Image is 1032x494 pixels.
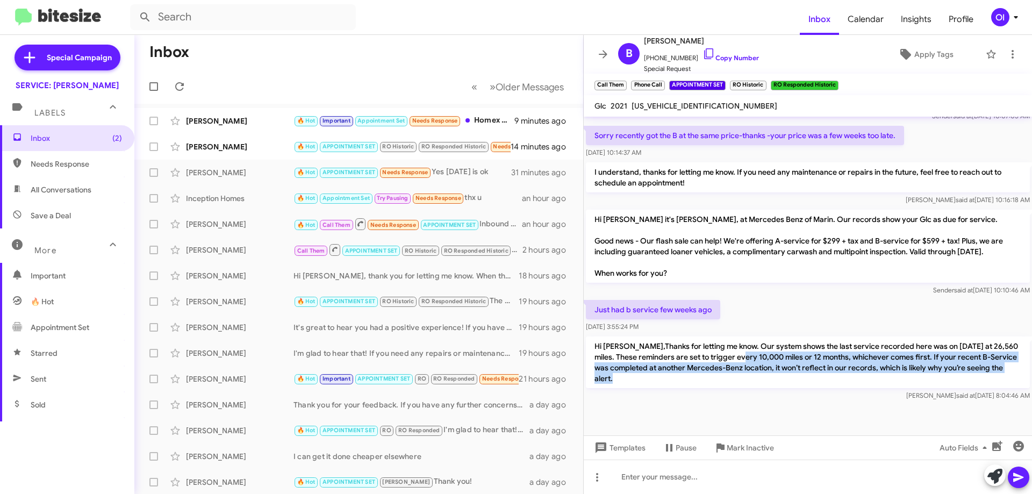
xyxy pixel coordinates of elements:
a: Calendar [839,4,892,35]
span: Starred [31,348,58,359]
a: Special Campaign [15,45,120,70]
p: Hi [PERSON_NAME],Thanks for letting me know. Our system shows the last service recorded here was ... [586,337,1030,388]
span: Needs Response [412,117,458,124]
span: APPOINTMENT SET [322,143,375,150]
div: Hi [PERSON_NAME]! I'll take B service foe $599. Does, [DATE] work? [293,140,511,153]
span: B [626,45,633,62]
div: [PERSON_NAME] [186,399,293,410]
div: Homex for rim [293,114,514,127]
span: RO Historic [405,247,436,254]
button: Auto Fields [931,438,1000,457]
span: RO Responded Historic [421,298,486,305]
span: 2021 [611,101,627,111]
input: Search [130,4,356,30]
span: Important [322,117,350,124]
span: Special Campaign [47,52,112,63]
div: It's great to hear you had a positive experience! If you have any further questions or need assis... [293,322,519,333]
div: I'm glad to hear that! If you need any further assistance or want to schedule your next service, ... [293,424,529,436]
small: Phone Call [631,81,664,90]
span: Auto Fields [940,438,991,457]
span: Call Them [297,247,325,254]
span: [DATE] 3:55:24 PM [586,323,639,331]
div: 19 hours ago [519,348,575,359]
span: APPOINTMENT SET [322,298,375,305]
div: [PERSON_NAME] [186,425,293,436]
div: 14 minutes ago [511,141,575,152]
span: [PERSON_NAME] [DATE] 10:16:18 AM [906,196,1030,204]
span: [PERSON_NAME] [644,34,759,47]
div: Inception Homes [186,193,293,204]
div: a day ago [529,399,575,410]
span: » [490,80,496,94]
span: More [34,246,56,255]
span: [PHONE_NUMBER] [644,47,759,63]
span: APPOINTMENT SET [423,221,476,228]
span: Inbox [31,133,122,144]
div: an hour ago [522,219,575,230]
a: Profile [940,4,982,35]
span: (2) [112,133,122,144]
div: [PERSON_NAME] [186,270,293,281]
div: I'm glad to hear that! If you need any repairs or maintenance in the future, feel free to reach o... [293,348,519,359]
span: Needs Response [370,221,416,228]
button: Apply Tags [870,45,980,64]
div: thx u [293,192,522,204]
div: [PERSON_NAME] [186,219,293,230]
span: Pause [676,438,697,457]
div: [PERSON_NAME] [186,374,293,384]
div: an hour ago [522,193,575,204]
span: Mark Inactive [727,438,774,457]
small: RO Responded Historic [771,81,838,90]
span: Older Messages [496,81,564,93]
span: APPOINTMENT SET [345,247,398,254]
span: RO Responded Historic [421,143,486,150]
span: 🔥 Hot [297,117,316,124]
div: [PERSON_NAME] [186,348,293,359]
span: RO [382,427,391,434]
button: Templates [584,438,654,457]
div: Thank you for your feedback. If you have any further concerns or need assistance, feel free to re... [293,399,529,410]
span: Sold [31,399,46,410]
span: Needs Response [482,375,528,382]
span: 🔥 Hot [297,195,316,202]
span: said at [956,196,974,204]
div: [PERSON_NAME] [186,477,293,488]
div: Thank you! [293,476,529,488]
a: Insights [892,4,940,35]
span: Important [31,270,122,281]
button: OI [982,8,1020,26]
span: 🔥 Hot [297,298,316,305]
span: RO Responded Historic [444,247,508,254]
span: Save a Deal [31,210,71,221]
nav: Page navigation example [465,76,570,98]
button: Mark Inactive [705,438,783,457]
span: 🔥 Hot [297,478,316,485]
span: [US_VEHICLE_IDENTIFICATION_NUMBER] [632,101,777,111]
div: OI [991,8,1009,26]
div: 2 hours ago [522,245,575,255]
span: Inbox [800,4,839,35]
h1: Inbox [149,44,189,61]
button: Pause [654,438,705,457]
span: Apply Tags [914,45,954,64]
span: RO Responded [433,375,475,382]
span: Appointment Set [31,322,89,333]
button: Previous [465,76,484,98]
div: [PERSON_NAME] [186,451,293,462]
span: APPOINTMENT SET [357,375,410,382]
span: APPOINTMENT SET [322,169,375,176]
div: Inbound Call [293,217,522,231]
span: Labels [34,108,66,118]
span: All Conversations [31,184,91,195]
span: Needs Response [493,143,539,150]
small: Call Them [594,81,627,90]
span: Needs Response [415,195,461,202]
div: Yes [DATE] is ok [293,166,511,178]
p: Sorry recently got the B at the same price-thanks -your price was a few weeks too late. [586,126,904,145]
small: APPOINTMENT SET [669,81,726,90]
div: 31 minutes ago [511,167,575,178]
span: RO Historic [382,143,414,150]
span: Glc [594,101,606,111]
